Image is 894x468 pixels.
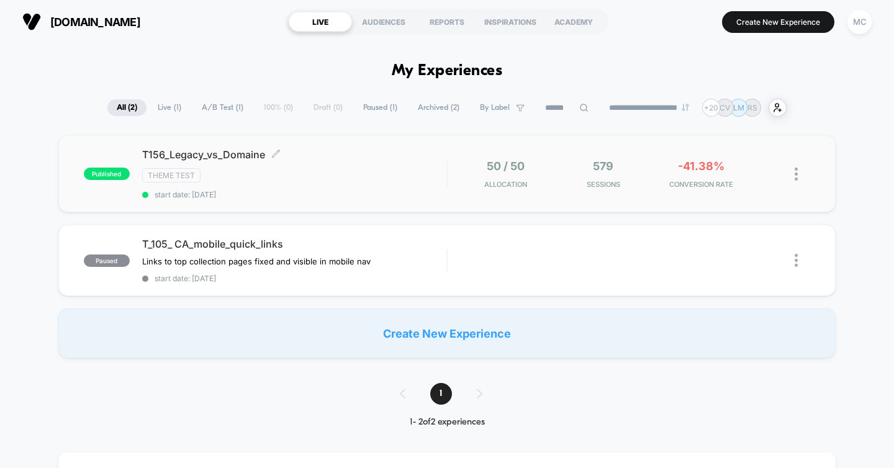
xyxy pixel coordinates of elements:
[192,99,253,116] span: A/B Test ( 1 )
[107,99,147,116] span: All ( 2 )
[678,160,725,173] span: -41.38%
[142,148,447,161] span: T156_Legacy_vs_Domaine
[19,12,144,32] button: [DOMAIN_NAME]
[795,168,798,181] img: close
[352,12,415,32] div: AUDIENCES
[682,104,689,111] img: end
[558,180,649,189] span: Sessions
[542,12,605,32] div: ACADEMY
[844,9,875,35] button: MC
[479,12,542,32] div: INSPIRATIONS
[415,12,479,32] div: REPORTS
[720,103,730,112] p: CV
[148,99,191,116] span: Live ( 1 )
[487,160,525,173] span: 50 / 50
[142,274,447,283] span: start date: [DATE]
[484,180,527,189] span: Allocation
[22,12,41,31] img: Visually logo
[142,190,447,199] span: start date: [DATE]
[354,99,407,116] span: Paused ( 1 )
[142,168,201,182] span: Theme Test
[747,103,757,112] p: RS
[142,238,447,250] span: T_105_ CA_mobile_quick_links
[722,11,834,33] button: Create New Experience
[84,168,130,180] span: published
[656,180,747,189] span: CONVERSION RATE
[409,99,469,116] span: Archived ( 2 )
[142,256,371,266] span: Links to top collection pages fixed and visible in mobile nav
[593,160,613,173] span: 579
[430,383,452,405] span: 1
[50,16,140,29] span: [DOMAIN_NAME]
[84,254,130,267] span: paused
[58,308,836,358] div: Create New Experience
[289,12,352,32] div: LIVE
[480,103,510,112] span: By Label
[795,254,798,267] img: close
[847,10,872,34] div: MC
[392,62,503,80] h1: My Experiences
[387,417,507,428] div: 1 - 2 of 2 experiences
[702,99,720,117] div: + 20
[733,103,744,112] p: LM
